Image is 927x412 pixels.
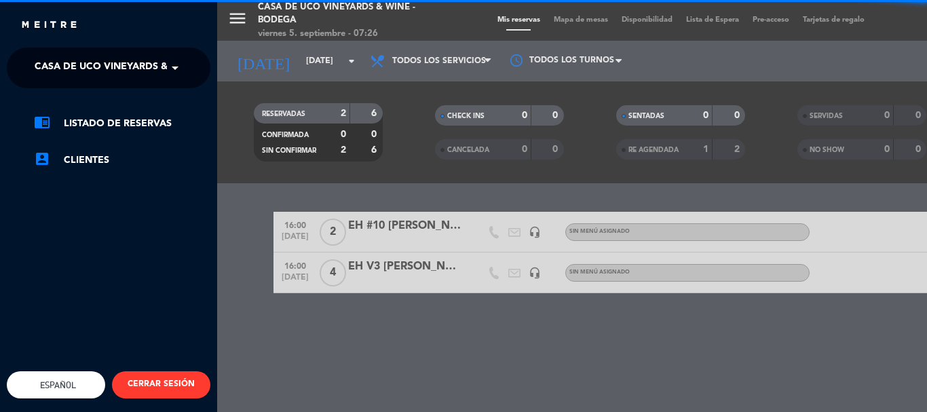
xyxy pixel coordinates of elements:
[34,115,210,132] a: chrome_reader_modeListado de Reservas
[37,380,76,390] span: Español
[112,371,210,398] button: CERRAR SESIÓN
[35,54,247,82] span: Casa de Uco Vineyards & Wine - Bodega
[34,114,50,130] i: chrome_reader_mode
[34,152,210,168] a: account_boxClientes
[20,20,78,31] img: MEITRE
[34,151,50,167] i: account_box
